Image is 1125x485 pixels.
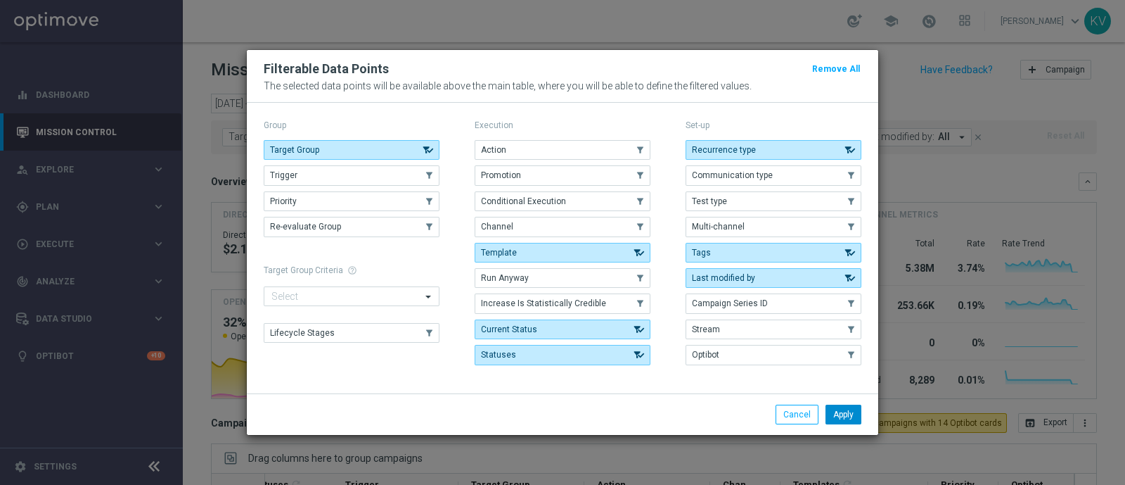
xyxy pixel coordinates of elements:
button: Apply [825,405,861,424]
button: Cancel [776,405,818,424]
h1: Target Group Criteria [264,265,439,275]
span: Increase Is Statistically Credible [481,298,606,308]
button: Remove All [811,61,861,77]
p: The selected data points will be available above the main table, where you will be able to define... [264,80,861,92]
span: Test type [692,196,727,206]
span: Conditional Execution [481,196,566,206]
button: Stream [686,320,861,339]
span: Campaign Series ID [692,298,768,308]
button: Priority [264,191,439,211]
button: Conditional Execution [475,191,650,211]
span: Last modified by [692,273,755,283]
span: Multi-channel [692,222,745,232]
button: Tags [686,243,861,263]
span: Trigger [270,170,297,180]
button: Increase Is Statistically Credible [475,294,650,313]
button: Template [475,243,650,263]
span: Channel [481,222,513,232]
p: Set-up [686,120,861,131]
span: help_outline [347,265,357,275]
span: Run Anyway [481,273,529,283]
span: Priority [270,196,297,206]
button: Trigger [264,165,439,185]
button: Statuses [475,345,650,365]
button: Action [475,140,650,160]
span: Action [481,145,506,155]
button: Re-evaluate Group [264,217,439,237]
span: Template [481,248,517,258]
p: Execution [475,120,650,131]
button: Campaign Series ID [686,294,861,313]
span: Re-evaluate Group [270,222,341,232]
p: Group [264,120,439,131]
button: Lifecycle Stages [264,323,439,343]
button: Multi-channel [686,217,861,237]
span: Tags [692,248,711,258]
span: Target Group [270,145,319,155]
span: Communication type [692,170,773,180]
span: Promotion [481,170,521,180]
button: Channel [475,217,650,237]
span: Statuses [481,350,516,360]
h2: Filterable Data Points [264,61,389,77]
button: Test type [686,191,861,211]
button: Run Anyway [475,268,650,288]
span: Lifecycle Stages [270,328,335,338]
button: Target Group [264,140,439,160]
button: Communication type [686,165,861,185]
span: Stream [692,325,720,334]
button: Last modified by [686,268,861,288]
button: Recurrence type [686,140,861,160]
span: Current Status [481,325,537,334]
span: Optibot [692,350,719,360]
button: Promotion [475,165,650,185]
button: Current Status [475,320,650,339]
span: Recurrence type [692,145,756,155]
button: Optibot [686,345,861,365]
